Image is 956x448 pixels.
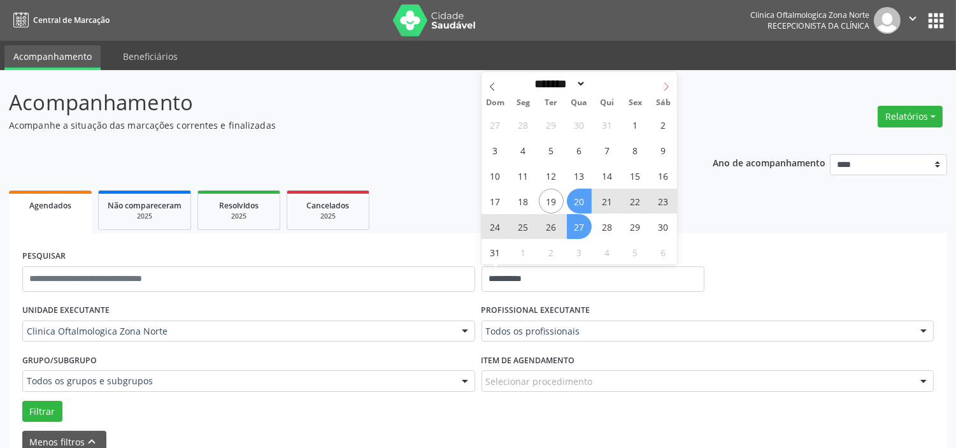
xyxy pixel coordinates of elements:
span: Agosto 4, 2025 [511,138,536,163]
span: Clinica Oftalmologica Zona Norte [27,325,449,338]
span: Agosto 28, 2025 [595,214,620,239]
button: Filtrar [22,401,62,423]
span: Qui [593,99,621,107]
span: Todos os grupos e subgrupos [27,375,449,387]
span: Agosto 20, 2025 [567,189,592,213]
a: Central de Marcação [9,10,110,31]
span: Agosto 3, 2025 [483,138,508,163]
div: 2025 [108,212,182,221]
div: 2025 [207,212,271,221]
span: Setembro 3, 2025 [567,240,592,264]
span: Agosto 19, 2025 [539,189,564,213]
p: Acompanhamento [9,87,666,119]
span: Agosto 16, 2025 [651,163,676,188]
span: Agosto 31, 2025 [483,240,508,264]
label: PESQUISAR [22,247,66,266]
span: Agosto 29, 2025 [623,214,648,239]
span: Agosto 8, 2025 [623,138,648,163]
span: Agosto 24, 2025 [483,214,508,239]
span: Agosto 2, 2025 [651,112,676,137]
span: Agosto 12, 2025 [539,163,564,188]
span: Agosto 23, 2025 [651,189,676,213]
span: Agosto 14, 2025 [595,163,620,188]
p: Acompanhe a situação das marcações correntes e finalizadas [9,119,666,132]
span: Seg [510,99,538,107]
span: Ter [538,99,566,107]
img: img [874,7,901,34]
span: Agendados [29,200,71,211]
label: Grupo/Subgrupo [22,350,97,370]
span: Agosto 6, 2025 [567,138,592,163]
span: Agosto 5, 2025 [539,138,564,163]
p: Ano de acompanhamento [713,154,825,170]
span: Julho 31, 2025 [595,112,620,137]
span: Agosto 11, 2025 [511,163,536,188]
span: Agosto 15, 2025 [623,163,648,188]
span: Agosto 9, 2025 [651,138,676,163]
span: Agosto 1, 2025 [623,112,648,137]
span: Agosto 18, 2025 [511,189,536,213]
span: Agosto 10, 2025 [483,163,508,188]
span: Dom [482,99,510,107]
span: Resolvidos [219,200,259,211]
span: Agosto 27, 2025 [567,214,592,239]
span: Sáb [649,99,677,107]
span: Setembro 5, 2025 [623,240,648,264]
div: 2025 [296,212,360,221]
span: Agosto 22, 2025 [623,189,648,213]
label: PROFISSIONAL EXECUTANTE [482,301,590,321]
label: Item de agendamento [482,350,575,370]
span: Setembro 2, 2025 [539,240,564,264]
button:  [901,7,925,34]
label: UNIDADE EXECUTANTE [22,301,110,321]
div: Clinica Oftalmologica Zona Norte [750,10,869,20]
span: Agosto 7, 2025 [595,138,620,163]
span: Setembro 6, 2025 [651,240,676,264]
span: Agosto 21, 2025 [595,189,620,213]
span: Julho 28, 2025 [511,112,536,137]
span: Não compareceram [108,200,182,211]
a: Beneficiários [114,45,187,68]
span: Julho 30, 2025 [567,112,592,137]
span: Agosto 17, 2025 [483,189,508,213]
select: Month [531,77,587,90]
span: Todos os profissionais [486,325,908,338]
span: Setembro 4, 2025 [595,240,620,264]
span: Julho 29, 2025 [539,112,564,137]
span: Agosto 26, 2025 [539,214,564,239]
span: Cancelados [307,200,350,211]
span: Agosto 13, 2025 [567,163,592,188]
button: Relatórios [878,106,943,127]
span: Agosto 30, 2025 [651,214,676,239]
i:  [906,11,920,25]
span: Qua [566,99,594,107]
span: Central de Marcação [33,15,110,25]
span: Setembro 1, 2025 [511,240,536,264]
span: Sex [621,99,649,107]
input: Year [586,77,628,90]
a: Acompanhamento [4,45,101,70]
span: Julho 27, 2025 [483,112,508,137]
span: Selecionar procedimento [486,375,593,388]
button: apps [925,10,947,32]
span: Agosto 25, 2025 [511,214,536,239]
span: Recepcionista da clínica [767,20,869,31]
